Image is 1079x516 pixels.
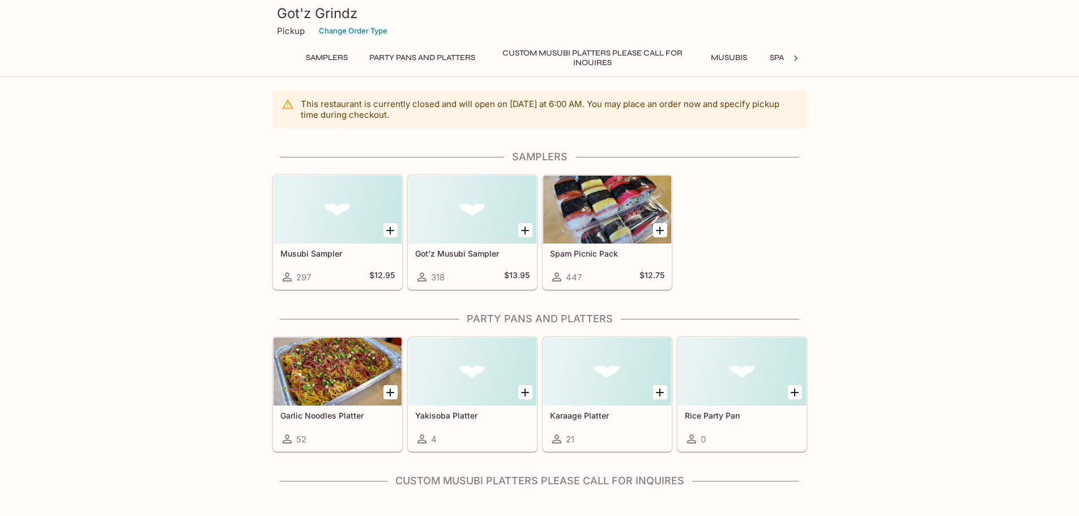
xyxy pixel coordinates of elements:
button: Samplers [300,50,354,66]
span: 447 [566,272,582,283]
span: 4 [431,434,437,445]
div: Spam Picnic Pack [543,176,671,244]
button: Party Pans and Platters [363,50,481,66]
button: Custom Musubi Platters PLEASE CALL FOR INQUIRES [491,50,694,66]
h5: Yakisoba Platter [415,411,530,420]
h5: Karaage Platter [550,411,664,420]
button: Change Order Type [314,22,393,40]
a: Garlic Noodles Platter52 [273,337,402,451]
h5: Rice Party Pan [685,411,799,420]
a: Got’z Musubi Sampler318$13.95 [408,175,537,289]
h5: Got’z Musubi Sampler [415,249,530,258]
div: Yakisoba Platter [408,338,536,406]
button: Add Garlic Noodles Platter [383,385,398,399]
span: 52 [296,434,306,445]
span: 21 [566,434,574,445]
h5: Spam Picnic Pack [550,249,664,258]
h5: Garlic Noodles Platter [280,411,395,420]
button: Add Yakisoba Platter [518,385,532,399]
a: Karaage Platter21 [543,337,672,451]
p: Pickup [277,25,305,36]
button: Add Spam Picnic Pack [653,223,667,237]
p: This restaurant is currently closed and will open on [DATE] at 6:00 AM . You may place an order n... [301,99,798,120]
h5: Musubi Sampler [280,249,395,258]
h5: $12.75 [639,270,664,284]
button: Add Musubi Sampler [383,223,398,237]
span: 318 [431,272,445,283]
button: Add Karaage Platter [653,385,667,399]
h4: Samplers [272,151,807,163]
div: Rice Party Pan [678,338,806,406]
div: Musubi Sampler [274,176,402,244]
a: Rice Party Pan0 [677,337,807,451]
div: Karaage Platter [543,338,671,406]
a: Yakisoba Platter4 [408,337,537,451]
button: Add Rice Party Pan [788,385,802,399]
button: Add Got’z Musubi Sampler [518,223,532,237]
h3: Got'z Grindz [277,5,803,22]
h5: $12.95 [369,270,395,284]
h4: Party Pans and Platters [272,313,807,325]
button: Spam Musubis [764,50,835,66]
h5: $13.95 [504,270,530,284]
a: Spam Picnic Pack447$12.75 [543,175,672,289]
span: 0 [701,434,706,445]
div: Garlic Noodles Platter [274,338,402,406]
button: Musubis [703,50,754,66]
h4: Custom Musubi Platters PLEASE CALL FOR INQUIRES [272,475,807,487]
div: Got’z Musubi Sampler [408,176,536,244]
a: Musubi Sampler297$12.95 [273,175,402,289]
span: 297 [296,272,311,283]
